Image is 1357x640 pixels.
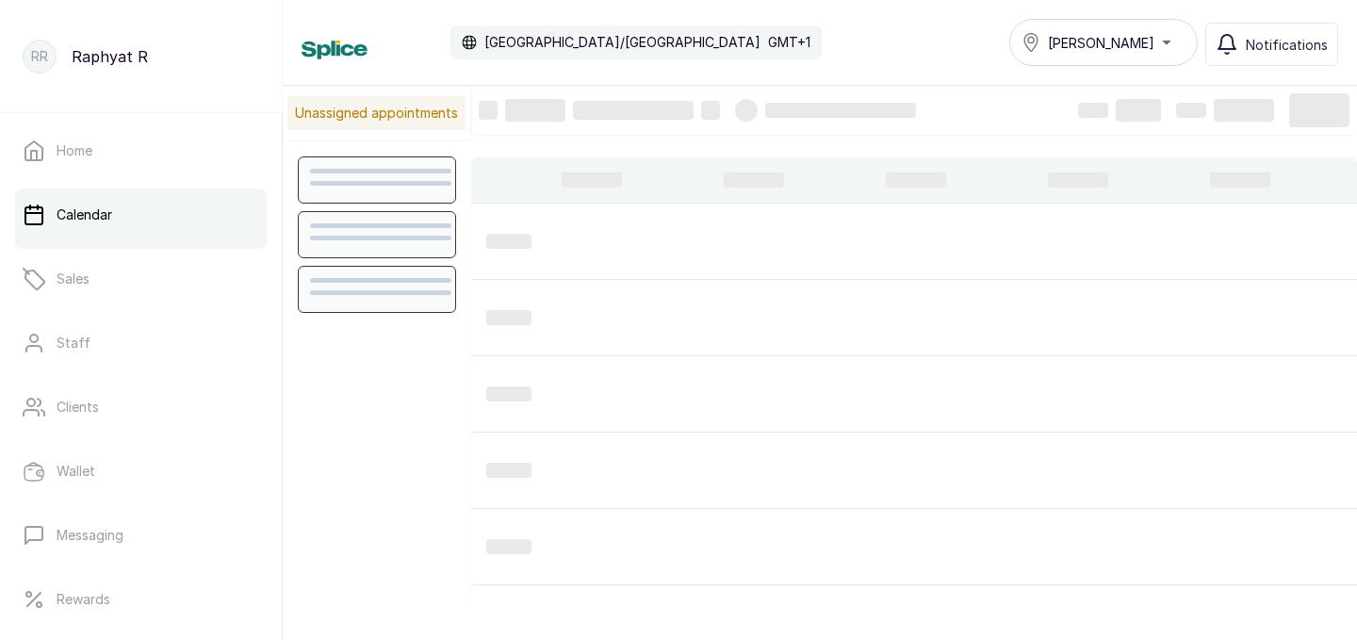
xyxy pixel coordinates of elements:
p: Home [57,141,92,160]
p: Clients [57,398,99,417]
a: Home [15,124,267,177]
p: Unassigned appointments [287,96,466,130]
p: Messaging [57,526,123,545]
p: Calendar [57,205,112,224]
a: Clients [15,381,267,434]
a: Wallet [15,445,267,498]
p: Staff [57,334,90,353]
p: [GEOGRAPHIC_DATA]/[GEOGRAPHIC_DATA] [484,33,760,52]
a: Calendar [15,189,267,241]
a: Staff [15,317,267,369]
p: RR [31,47,48,66]
a: Rewards [15,573,267,626]
p: Rewards [57,590,110,609]
p: Wallet [57,462,95,481]
button: Notifications [1205,23,1338,66]
button: [PERSON_NAME] [1009,19,1198,66]
a: Sales [15,253,267,305]
p: Sales [57,270,90,288]
p: Raphyat R [72,45,148,68]
span: [PERSON_NAME] [1048,33,1154,53]
span: Notifications [1246,35,1328,55]
p: GMT+1 [768,33,810,52]
a: Messaging [15,509,267,562]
